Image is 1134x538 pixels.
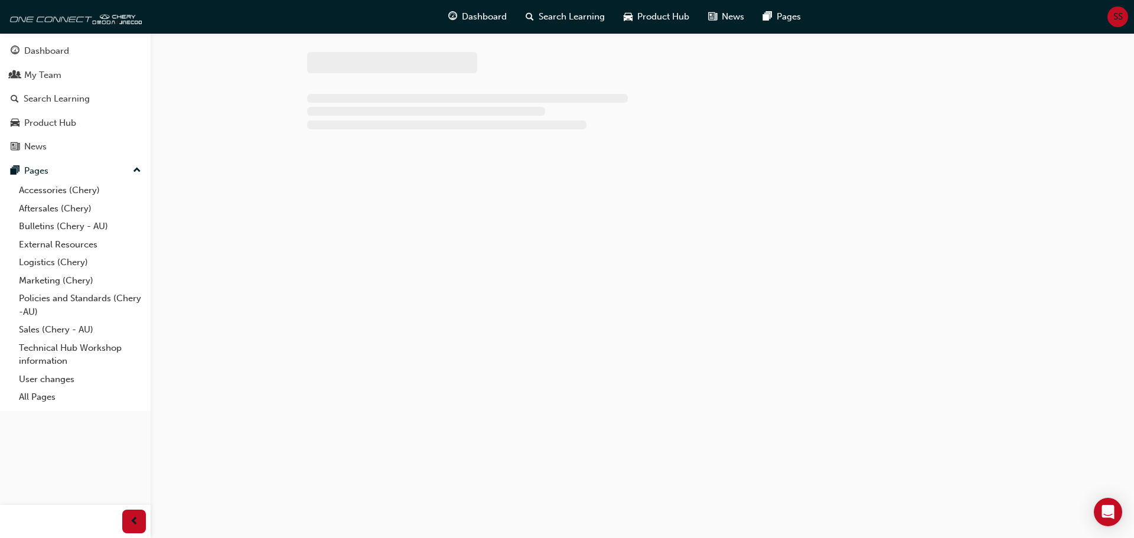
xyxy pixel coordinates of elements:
[526,9,534,24] span: search-icon
[5,160,146,182] button: Pages
[24,116,76,130] div: Product Hub
[722,10,744,24] span: News
[5,40,146,62] a: Dashboard
[763,9,772,24] span: pages-icon
[14,321,146,339] a: Sales (Chery - AU)
[24,92,90,106] div: Search Learning
[708,9,717,24] span: news-icon
[133,163,141,178] span: up-icon
[14,370,146,389] a: User changes
[754,5,810,29] a: pages-iconPages
[14,339,146,370] a: Technical Hub Workshop information
[614,5,699,29] a: car-iconProduct Hub
[539,10,605,24] span: Search Learning
[6,5,142,28] img: oneconnect
[24,69,61,82] div: My Team
[439,5,516,29] a: guage-iconDashboard
[11,142,19,152] span: news-icon
[24,44,69,58] div: Dashboard
[130,514,139,529] span: prev-icon
[11,70,19,81] span: people-icon
[1094,498,1122,526] div: Open Intercom Messenger
[5,112,146,134] a: Product Hub
[637,10,689,24] span: Product Hub
[11,94,19,105] span: search-icon
[5,136,146,158] a: News
[699,5,754,29] a: news-iconNews
[14,217,146,236] a: Bulletins (Chery - AU)
[11,166,19,177] span: pages-icon
[516,5,614,29] a: search-iconSearch Learning
[462,10,507,24] span: Dashboard
[624,9,633,24] span: car-icon
[777,10,801,24] span: Pages
[14,388,146,406] a: All Pages
[5,64,146,86] a: My Team
[14,253,146,272] a: Logistics (Chery)
[14,272,146,290] a: Marketing (Chery)
[24,164,48,178] div: Pages
[11,46,19,57] span: guage-icon
[24,140,47,154] div: News
[448,9,457,24] span: guage-icon
[5,88,146,110] a: Search Learning
[5,38,146,160] button: DashboardMy TeamSearch LearningProduct HubNews
[14,181,146,200] a: Accessories (Chery)
[14,200,146,218] a: Aftersales (Chery)
[11,118,19,129] span: car-icon
[1113,10,1123,24] span: SS
[14,236,146,254] a: External Resources
[1107,6,1128,27] button: SS
[14,289,146,321] a: Policies and Standards (Chery -AU)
